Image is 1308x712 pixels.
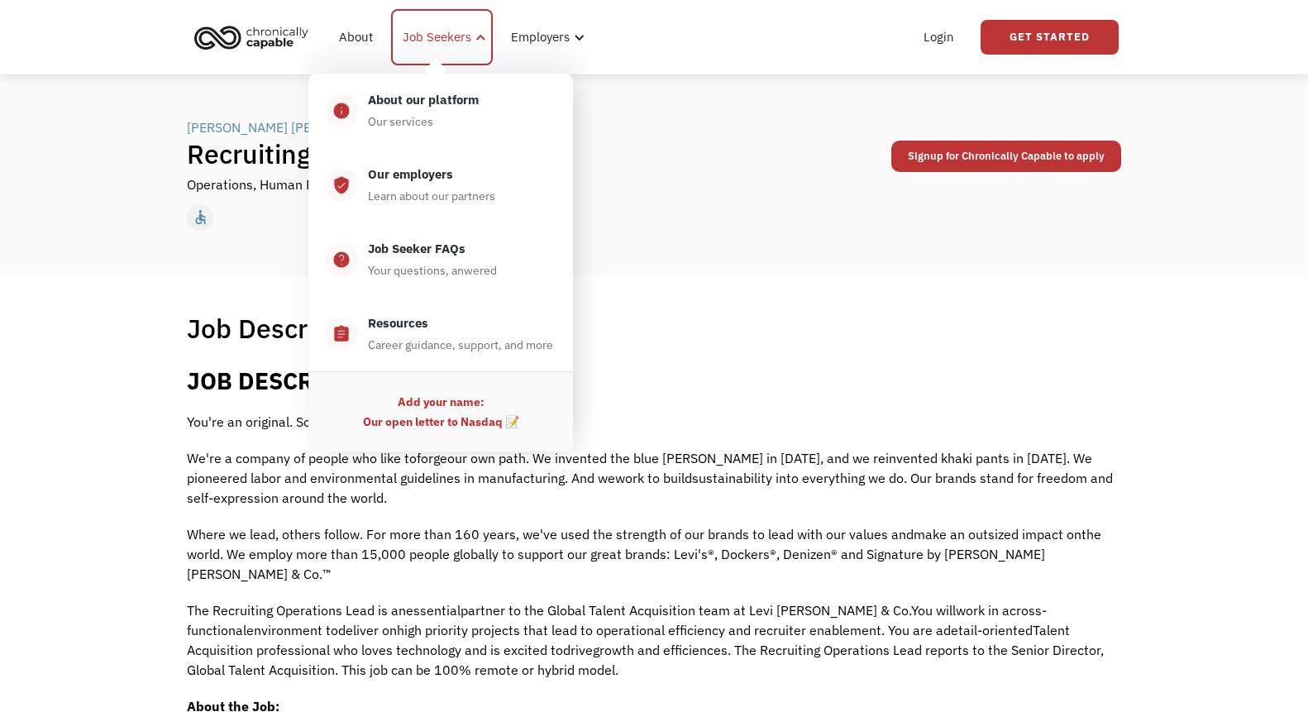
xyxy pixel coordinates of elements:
span: cross-functional [187,602,1047,638]
nav: Job Seekers [308,65,573,452]
span: essential [406,602,461,619]
div: Job Seeker FAQs [368,239,465,259]
a: verified_userOur employersLearn about our partners [308,148,573,222]
div: [PERSON_NAME] [PERSON_NAME] and Co [187,117,437,137]
a: assignmentResourcesCareer guidance, support, and more [308,297,573,371]
div: info [332,101,351,121]
a: Add your name:Our open letter to Nasdaq 📝 [325,389,556,435]
div: Learn about our partners [368,186,495,206]
span: make an outsized impact on [914,526,1081,542]
div: Job Seekers [403,27,471,47]
div: Job Seekers [391,9,493,65]
div: Operations, Human Resources [187,174,369,194]
a: Get Started [981,20,1119,55]
div: assignment [332,324,351,344]
div: Your questions, anwered [368,260,497,280]
span: You will [911,602,956,619]
p: The Recruiting Operations Lead is an partner to the Global Talent Acquisition team at Levi [PERSO... [187,600,1121,680]
a: help_centerJob Seeker FAQsYour questions, anwered [308,222,573,297]
h1: Job Description [187,312,377,345]
span: deliver on [338,622,397,638]
div: Our employers [368,165,453,184]
a: [PERSON_NAME] [PERSON_NAME] and Co [187,117,441,137]
span: forge [417,450,447,466]
a: Signup for Chronically Capable to apply [891,141,1121,172]
div: Our services [368,112,433,131]
span: work to build [615,470,692,486]
div: Employers [511,27,570,47]
span: detail-oriented [943,622,1033,638]
div: accessible [192,205,209,230]
p: Where we lead, others follow. For more than 160 years, we've used the strength of our brands to l... [187,524,1121,584]
div: help_center [332,250,351,270]
div: Career guidance, support, and more [368,335,553,355]
p: You're an original. So are we [187,412,1121,432]
div: Employers [501,11,590,64]
h1: Recruiting Operations Lead [187,137,888,170]
a: Login [914,11,964,64]
div: verified_user [332,175,351,195]
b: JOB DESCRIPTION [187,366,394,396]
span: drive [563,642,593,658]
a: About [329,11,383,64]
a: infoAbout our platformOur services [308,74,573,148]
div: About our platform [368,90,479,110]
p: We're a company of people who like to our own path. We invented the blue [PERSON_NAME] in [DATE],... [187,448,1121,508]
div: Add your name: Our open letter to Nasdaq 📝 [363,392,519,432]
img: Chronically Capable logo [189,19,313,55]
a: home [189,19,321,55]
div: Resources [368,313,428,333]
